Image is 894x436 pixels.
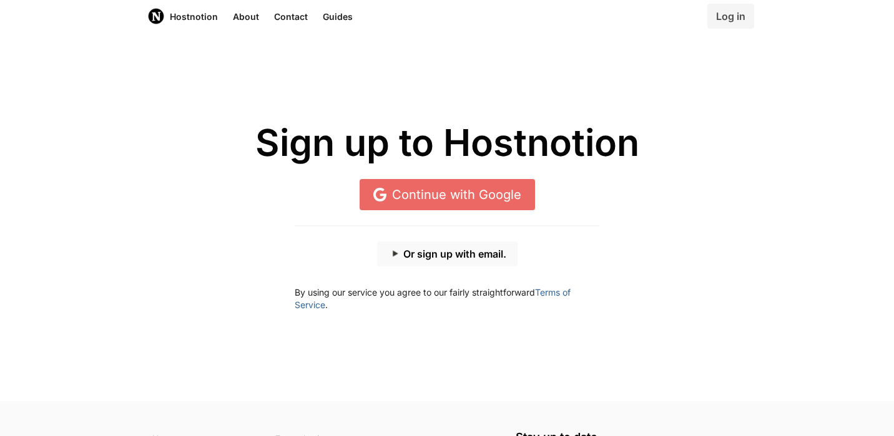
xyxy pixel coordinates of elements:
a: Log in [707,4,754,29]
h1: Sign up to Hostnotion [147,122,747,164]
p: By using our service you agree to our fairly straightforward . [295,286,599,311]
a: Continue with Google [360,179,535,210]
img: Host Notion logo [147,7,165,25]
button: Or sign up with email. [377,241,518,266]
a: Terms of Service [295,287,571,310]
